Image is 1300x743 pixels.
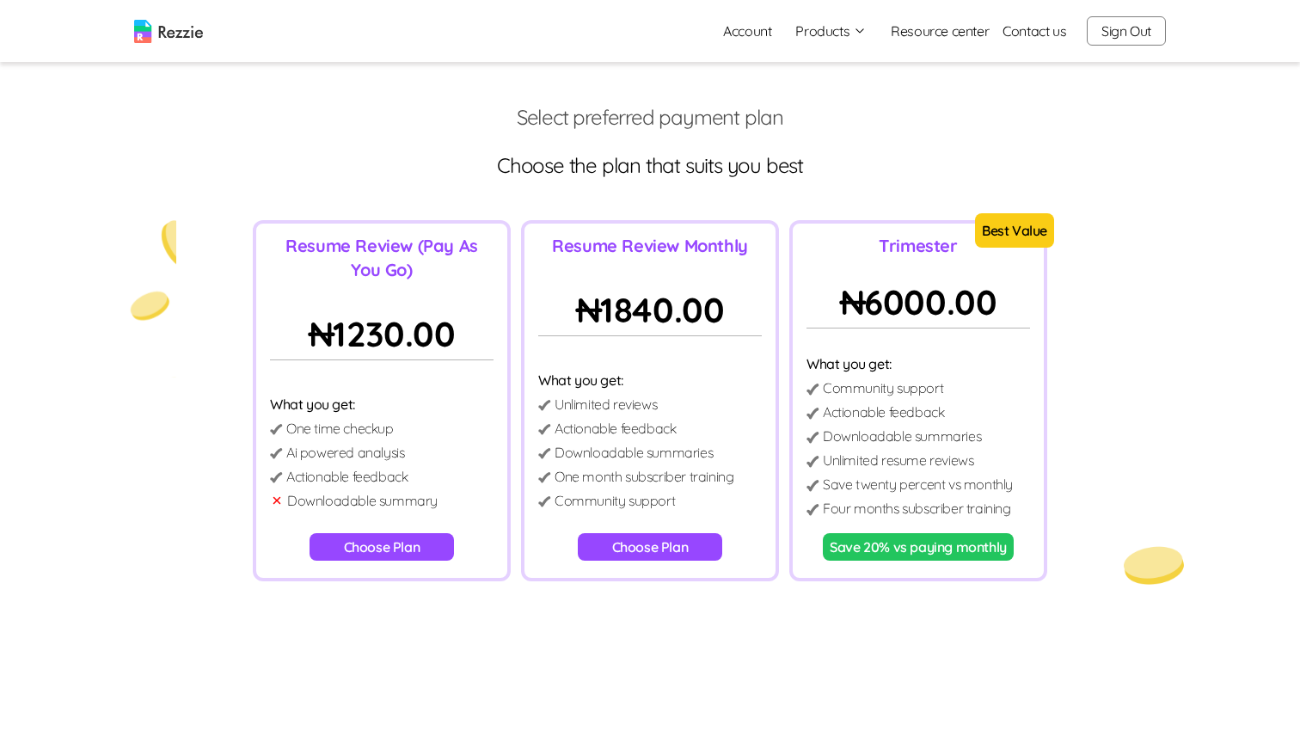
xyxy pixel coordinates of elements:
p: Select preferred payment plan [14,103,1286,131]
button: Choose Plan [578,533,723,561]
p: Downloadable summaries [555,442,713,463]
p: Downloadable summary [287,490,438,511]
img: detail [806,456,819,467]
button: Sign Out [1087,16,1166,46]
p: Actionable feedback [286,466,408,487]
img: detail [538,472,551,483]
a: Contact us [1003,21,1066,41]
img: detail [806,384,819,395]
span: Best Value [975,213,1054,248]
p: Community support [823,378,943,398]
p: What you get: [806,353,1030,374]
button: Products [795,21,867,41]
p: Unlimited resume reviews [823,450,973,470]
img: detail [270,448,283,459]
img: detail [538,424,551,435]
p: Actionable feedback [555,418,676,439]
p: Choose the plan that suits you best [14,151,1286,179]
img: detail [538,448,551,459]
p: Four months subscriber training [823,498,1011,519]
p: ₦ 1230.00 [270,308,494,360]
p: Downloadable summaries [823,426,981,446]
p: Ai powered analysis [286,442,404,463]
img: detail [538,496,551,507]
p: Community support [555,490,675,511]
p: What you get: [538,370,762,390]
img: detail [806,408,819,419]
p: Trimester [806,234,1030,258]
img: detail [538,400,551,411]
p: ₦ 6000.00 [806,276,1030,329]
img: logo [134,20,203,43]
img: detail [806,504,819,515]
img: detail [270,472,283,483]
p: Unlimited reviews [555,394,657,414]
p: One month subscriber training [555,466,733,487]
button: Choose Plan [310,533,455,561]
p: Save twenty percent vs monthly [823,474,1013,494]
p: One time checkup [286,418,394,439]
button: Save 20% vs paying monthly [823,533,1014,561]
p: ₦ 1840.00 [538,284,762,336]
p: Actionable feedback [823,402,944,422]
a: Resource center [891,21,989,41]
p: Resume Review (Pay As You Go) [270,234,494,282]
a: Account [709,14,785,48]
img: detail [270,424,283,435]
img: detail [806,480,819,491]
img: detail [806,432,819,443]
p: What you get: [270,394,494,414]
p: Resume Review Monthly [538,234,762,258]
